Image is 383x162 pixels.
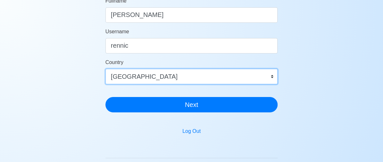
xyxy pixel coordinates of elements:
label: Country [105,59,123,66]
button: Log Out [178,125,205,137]
span: Username [105,29,129,34]
input: Your Fullname [105,7,278,23]
button: Next [105,97,278,112]
input: Ex. donaldcris [105,38,278,53]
